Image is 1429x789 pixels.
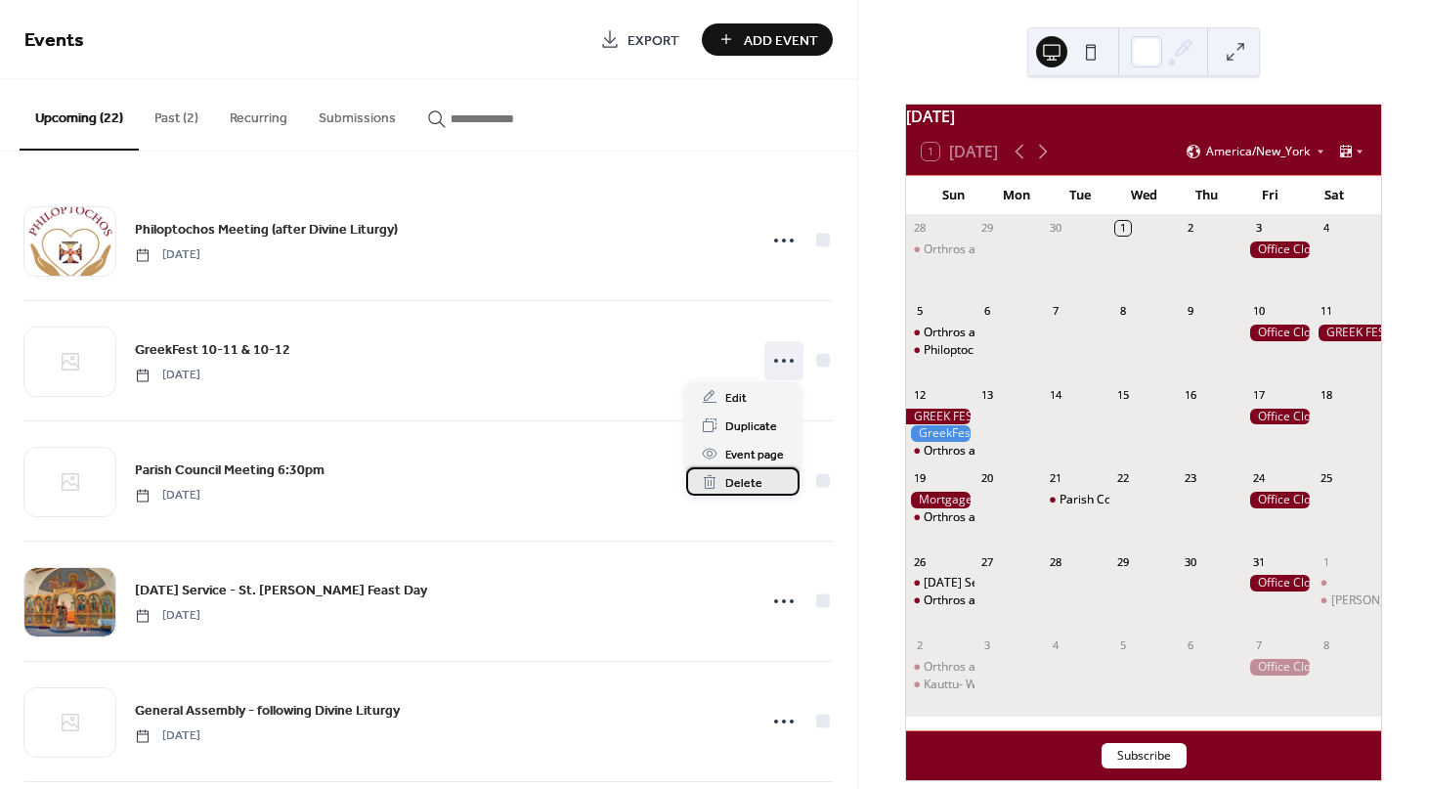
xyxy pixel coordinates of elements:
[906,659,974,676] div: Orthros at 9am, Divine Liturgy at 10 am
[744,30,818,51] span: Add Event
[912,304,927,319] div: 5
[1206,146,1310,157] span: America/New_York
[135,340,290,361] span: GreekFest 10-11 & 10-12
[906,677,974,693] div: Kauttu- Wedding Reception
[1251,471,1266,486] div: 24
[906,592,974,609] div: Orthros at 9am, Divine Liturgy at 10 am
[725,445,784,465] span: Event page
[20,79,139,151] button: Upcoming (22)
[135,220,398,241] span: Philoptochos Meeting (after Divine Liturgy)
[1245,659,1313,676] div: Office Closed on Fridays
[906,241,974,258] div: Orthros at 9am, Divine Liturgy at 10 am
[135,367,200,384] span: [DATE]
[135,727,200,745] span: [DATE]
[1245,409,1313,425] div: Office Closed on Fridays
[1184,471,1198,486] div: 23
[135,607,200,625] span: [DATE]
[1320,221,1334,236] div: 4
[1251,554,1266,569] div: 31
[135,246,200,264] span: [DATE]
[1112,176,1176,215] div: Wed
[912,637,927,652] div: 2
[1184,304,1198,319] div: 9
[24,22,84,60] span: Events
[1184,554,1198,569] div: 30
[135,699,400,722] a: General Assembly - following Divine Liturgy
[906,492,974,508] div: Mortgage Reduction Campaign
[1184,637,1198,652] div: 6
[135,701,400,722] span: General Assembly - following Divine Liturgy
[135,487,200,504] span: [DATE]
[1115,387,1130,402] div: 15
[1048,471,1062,486] div: 21
[1245,575,1313,592] div: Office Closed on Fridays
[702,23,833,56] button: Add Event
[1320,471,1334,486] div: 25
[1184,221,1198,236] div: 2
[1115,221,1130,236] div: 1
[135,581,427,601] span: [DATE] Service - St. [PERSON_NAME] Feast Day
[1115,304,1130,319] div: 8
[1115,471,1130,486] div: 22
[135,579,427,601] a: [DATE] Service - St. [PERSON_NAME] Feast Day
[924,325,1138,341] div: Orthros at 9am, Divine Liturgy at 10 am
[912,221,927,236] div: 28
[985,176,1049,215] div: Mon
[906,443,974,460] div: Orthros at 9am, Divine Liturgy at 10 am
[924,575,1180,592] div: [DATE] Service - St. [PERSON_NAME] Feast Day
[980,554,995,569] div: 27
[1048,637,1062,652] div: 4
[1320,304,1334,319] div: 11
[1251,304,1266,319] div: 10
[906,575,974,592] div: Sunday Service - St. Demetrios Feast Day
[1184,387,1198,402] div: 16
[1048,304,1062,319] div: 7
[1245,241,1313,258] div: Office Closed on Fridays
[135,338,290,361] a: GreekFest 10-11 & 10-12
[1245,492,1313,508] div: Office Closed on Fridays
[980,637,995,652] div: 3
[725,473,762,494] span: Delete
[1251,221,1266,236] div: 3
[214,79,303,149] button: Recurring
[1176,176,1239,215] div: Thu
[1060,492,1229,508] div: Parish Council Meeting 6:30pm
[980,387,995,402] div: 13
[924,659,1138,676] div: Orthros at 9am, Divine Liturgy at 10 am
[912,471,927,486] div: 19
[1302,176,1365,215] div: Sat
[1048,554,1062,569] div: 28
[1320,637,1334,652] div: 8
[924,443,1138,460] div: Orthros at 9am, Divine Liturgy at 10 am
[725,388,747,409] span: Edit
[1048,221,1062,236] div: 30
[1115,637,1130,652] div: 5
[924,241,1138,258] div: Orthros at 9am, Divine Liturgy at 10 am
[139,79,214,149] button: Past (2)
[906,425,974,442] div: GreekFest 10-11 & 10-12
[1115,554,1130,569] div: 29
[1320,554,1334,569] div: 1
[1042,492,1109,508] div: Parish Council Meeting 6:30pm
[980,304,995,319] div: 6
[1251,637,1266,652] div: 7
[1102,743,1187,768] button: Subscribe
[912,554,927,569] div: 26
[303,79,411,149] button: Submissions
[1314,592,1381,609] div: Losey-Danikas Baby Shower 12:00 P.M. to 3:00p.m.
[922,176,985,215] div: Sun
[135,459,325,481] a: Parish Council Meeting 6:30pm
[135,460,325,481] span: Parish Council Meeting 6:30pm
[980,221,995,236] div: 29
[1320,387,1334,402] div: 18
[924,509,1138,526] div: Orthros at 9am, Divine Liturgy at 10 am
[725,416,777,437] span: Duplicate
[906,325,974,341] div: Orthros at 9am, Divine Liturgy at 10 am
[1238,176,1302,215] div: Fri
[1049,176,1112,215] div: Tue
[980,471,995,486] div: 20
[912,387,927,402] div: 12
[1048,387,1062,402] div: 14
[1245,325,1313,341] div: Office Closed on Fridays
